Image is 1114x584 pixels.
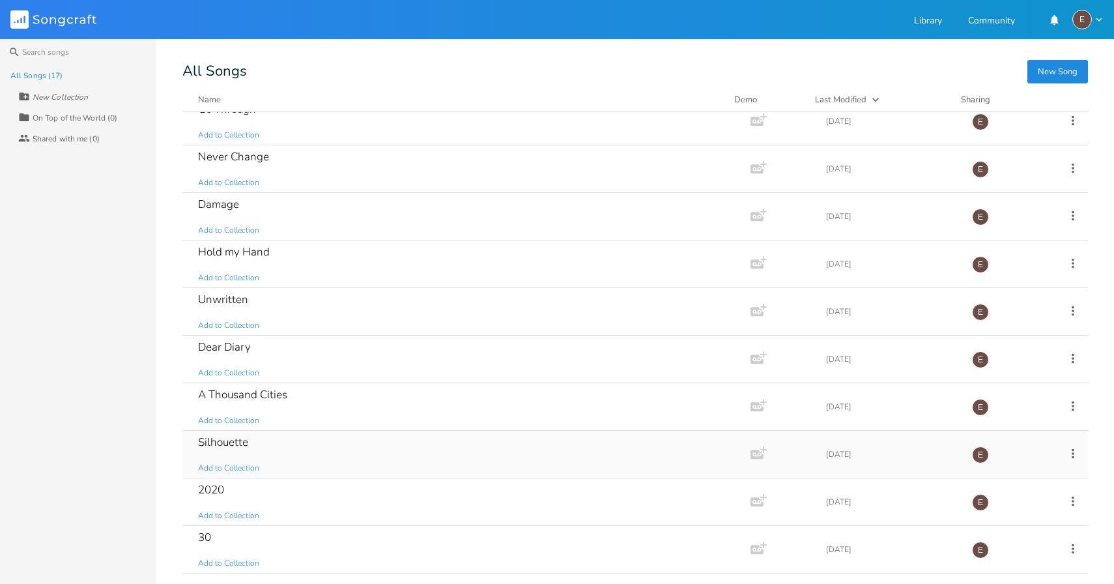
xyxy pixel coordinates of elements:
div: edward [972,209,989,226]
div: All Songs (17) [10,72,63,80]
span: Add to Collection [198,415,259,426]
div: On Top of the World (0) [33,114,117,122]
div: edward [972,494,989,511]
div: [DATE] [826,355,956,363]
div: edward [972,113,989,130]
div: Name [198,94,221,106]
span: Add to Collection [198,320,259,331]
div: [DATE] [826,308,956,315]
div: A Thousand Cities [198,389,287,400]
div: edward [972,542,989,559]
button: Name [198,93,719,106]
div: [DATE] [826,260,956,268]
div: Hold my Hand [198,246,270,257]
div: edward [972,161,989,178]
span: Add to Collection [198,177,259,188]
div: [DATE] [826,450,956,458]
div: edward [972,399,989,416]
div: New Collection [33,93,88,101]
a: Library [914,16,942,27]
div: Silhouette [198,437,248,448]
div: edward [972,446,989,463]
div: Sharing [961,93,1039,106]
div: edward [972,304,989,321]
div: [DATE] [826,117,956,125]
span: Add to Collection [198,225,259,236]
div: edward [972,256,989,273]
div: [DATE] [826,212,956,220]
div: 2020 [198,484,224,495]
div: All Songs [182,65,1088,78]
span: Add to Collection [198,463,259,474]
span: Add to Collection [198,558,259,569]
div: [DATE] [826,165,956,173]
div: Shared with me (0) [33,135,100,143]
span: Add to Collection [198,130,259,141]
span: Add to Collection [198,272,259,284]
div: edward [972,351,989,368]
div: Unwritten [198,294,248,305]
div: [DATE] [826,403,956,411]
div: [DATE] [826,498,956,506]
div: Demo [734,93,799,106]
button: E [1072,10,1104,29]
a: Community [968,16,1015,27]
div: 30 [198,532,211,543]
span: Add to Collection [198,368,259,379]
span: Add to Collection [198,510,259,521]
div: Dear Diary [198,342,251,353]
div: [DATE] [826,546,956,553]
div: Damage [198,199,239,210]
div: Last Modified [815,94,866,106]
button: Last Modified [815,93,945,106]
div: Never Change [198,151,269,162]
button: New Song [1027,60,1088,83]
div: edward [1072,10,1092,29]
div: Go Through [198,104,256,115]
